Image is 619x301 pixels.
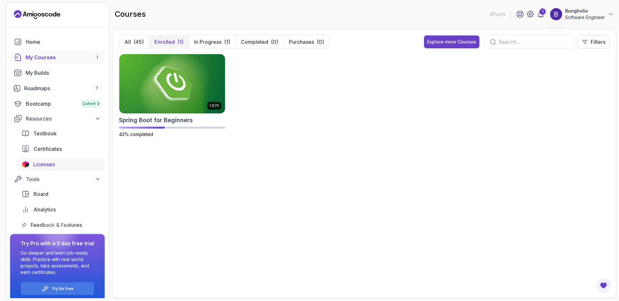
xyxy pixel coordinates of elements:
[550,8,562,20] img: user profile image
[21,282,94,295] button: Try for free
[96,86,98,91] span: 7
[21,250,94,276] p: Go deeper and learn job-ready skills. Practice with real-world projects, take assessments, and ea...
[149,35,189,48] button: Enrolled(1)
[119,35,149,48] button: All(45)
[119,54,225,113] img: Spring Boot for Beginners card
[427,39,476,45] div: Explore more Courses
[124,38,131,46] p: All
[591,38,605,46] p: Filters
[24,84,101,92] div: Roadmaps
[189,35,235,48] button: In Progress(1)
[18,218,105,231] a: feedback
[83,101,99,106] span: Cohort 3
[33,160,55,168] span: Licenses
[18,158,105,171] a: licenses
[26,100,101,108] div: Bootcamp
[498,38,569,46] input: Search...
[565,8,605,14] p: Bungholio
[565,14,605,21] p: Software Engineer
[10,66,105,79] a: builds
[283,35,329,48] button: Purchases(0)
[289,38,314,46] p: Purchases
[34,206,56,213] span: Analytics
[10,97,105,110] a: bootcamp
[10,82,105,95] a: roadmaps
[317,38,324,46] div: (0)
[271,38,278,46] div: (0)
[577,35,610,49] button: Filters
[596,278,611,293] button: Open Feedback Button
[224,38,230,46] div: (1)
[33,130,57,137] span: Textbook
[26,175,101,183] div: Tools
[490,11,506,17] p: 6 Points
[14,9,60,20] a: Landing page
[115,9,146,19] h2: courses
[52,286,74,291] a: Try for free
[424,35,479,48] button: Explore more Courses
[10,113,105,124] button: Resources
[133,38,144,46] div: (45)
[119,116,193,125] h2: Spring Boot for Beginners
[34,145,62,153] span: Certificates
[26,38,101,46] div: Home
[10,51,105,64] a: courses
[235,35,283,48] button: Completed(0)
[18,203,105,216] a: analytics
[34,190,48,198] span: Board
[550,8,614,21] button: user profile imageBungholioSoftware Engineer
[26,115,101,122] div: Resources
[18,127,105,140] a: textbook
[18,142,105,155] a: certificates
[96,55,98,60] span: 1
[25,53,101,61] div: My Courses
[10,173,105,185] button: Tools
[25,69,101,77] div: My Builds
[22,161,29,168] img: jetbrains icon
[537,10,545,18] a: 1
[31,221,82,229] span: Feedback & Features
[241,38,268,46] p: Completed
[177,38,183,46] div: (1)
[209,103,219,108] p: 1.67h
[154,38,175,46] p: Enrolled
[539,8,546,15] div: 1
[10,35,105,48] a: home
[119,131,153,137] span: 43% completed
[18,188,105,200] a: board
[194,38,221,46] p: In Progress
